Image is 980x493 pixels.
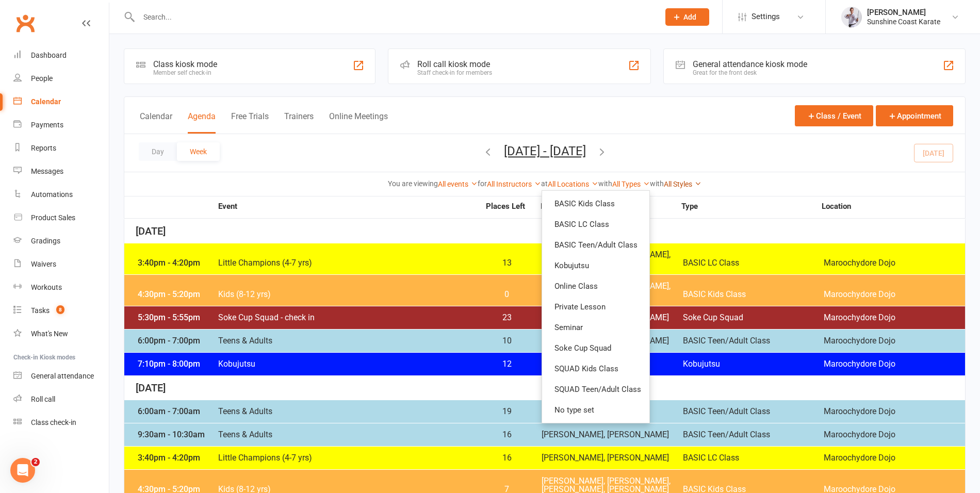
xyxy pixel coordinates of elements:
[683,259,824,267] span: BASIC LC Class
[218,259,480,267] span: Little Champions (4-7 yrs)
[683,360,824,368] span: Kobujutsu
[478,179,487,188] strong: for
[31,260,56,268] div: Waivers
[329,111,388,134] button: Online Meetings
[218,203,479,210] strong: Event
[140,111,172,134] button: Calendar
[31,283,62,291] div: Workouts
[31,237,60,245] div: Gradings
[841,7,862,27] img: thumb_image1623729628.png
[31,418,76,426] div: Class check-in
[542,276,649,297] a: Online Class
[542,358,649,379] a: SQUAD Kids Class
[598,179,612,188] strong: with
[31,372,94,380] div: General attendance
[388,179,438,188] strong: You are viewing
[13,90,109,113] a: Calendar
[13,137,109,160] a: Reports
[13,388,109,411] a: Roll call
[13,183,109,206] a: Automations
[417,69,492,76] div: Staff check-in for members
[31,167,63,175] div: Messages
[664,180,701,188] a: All Styles
[542,297,649,317] a: Private Lesson
[795,105,873,126] button: Class / Event
[541,179,548,188] strong: at
[31,74,53,83] div: People
[31,121,63,129] div: Payments
[612,180,650,188] a: All Types
[822,203,962,210] strong: Location
[13,160,109,183] a: Messages
[683,13,696,21] span: Add
[284,111,314,134] button: Trainers
[135,259,218,267] div: 3:40pm - 4:20pm
[31,190,73,199] div: Automations
[13,229,109,253] a: Gradings
[135,314,218,322] div: 5:30pm - 5:55pm
[136,10,652,24] input: Search...
[31,97,61,106] div: Calendar
[480,431,534,439] span: 16
[693,59,807,69] div: General attendance kiosk mode
[218,407,480,416] span: Teens & Adults
[876,105,953,126] button: Appointment
[542,400,649,420] a: No type set
[13,44,109,67] a: Dashboard
[542,454,683,462] span: [PERSON_NAME], [PERSON_NAME]
[218,314,480,322] span: Soke Cup Squad - check in
[188,111,216,134] button: Agenda
[542,317,649,338] a: Seminar
[824,337,965,345] span: Maroochydore Dojo
[218,454,480,462] span: Little Champions (4-7 yrs)
[10,458,35,483] iframe: Intercom live chat
[135,337,218,345] div: 6:00pm - 7:00pm
[12,10,38,36] a: Clubworx
[542,255,649,276] a: Kobujutsu
[542,338,649,358] a: Soke Cup Squad
[31,458,40,466] span: 2
[683,337,824,345] span: BASIC Teen/Adult Class
[867,17,940,26] div: Sunshine Coast Karate
[541,203,681,210] strong: Instructor
[31,306,50,315] div: Tasks
[124,219,965,243] div: [DATE]
[13,299,109,322] a: Tasks 8
[480,407,534,416] span: 19
[693,69,807,76] div: Great for the front desk
[31,330,68,338] div: What's New
[824,290,965,299] span: Maroochydore Dojo
[56,305,64,314] span: 8
[135,454,218,462] div: 3:40pm - 4:20pm
[153,59,217,69] div: Class kiosk mode
[824,454,965,462] span: Maroochydore Dojo
[438,180,478,188] a: All events
[135,431,218,439] div: 9:30am - 10:30am
[13,322,109,346] a: What's New
[504,144,586,158] button: [DATE] - [DATE]
[824,431,965,439] span: Maroochydore Dojo
[13,206,109,229] a: Product Sales
[824,360,965,368] span: Maroochydore Dojo
[480,454,534,462] span: 16
[548,180,598,188] a: All Locations
[13,276,109,299] a: Workouts
[135,290,218,299] div: 4:30pm - 5:20pm
[650,179,664,188] strong: with
[218,431,480,439] span: Teens & Adults
[218,337,480,345] span: Teens & Adults
[31,213,75,222] div: Product Sales
[824,259,965,267] span: Maroochydore Dojo
[231,111,269,134] button: Free Trials
[479,203,533,210] strong: Places Left
[683,407,824,416] span: BASIC Teen/Adult Class
[683,454,824,462] span: BASIC LC Class
[480,290,534,299] span: 0
[177,142,220,161] button: Week
[480,314,534,322] span: 23
[487,180,541,188] a: All Instructors
[31,51,67,59] div: Dashboard
[542,379,649,400] a: SQUAD Teen/Adult Class
[417,59,492,69] div: Roll call kiosk mode
[13,411,109,434] a: Class kiosk mode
